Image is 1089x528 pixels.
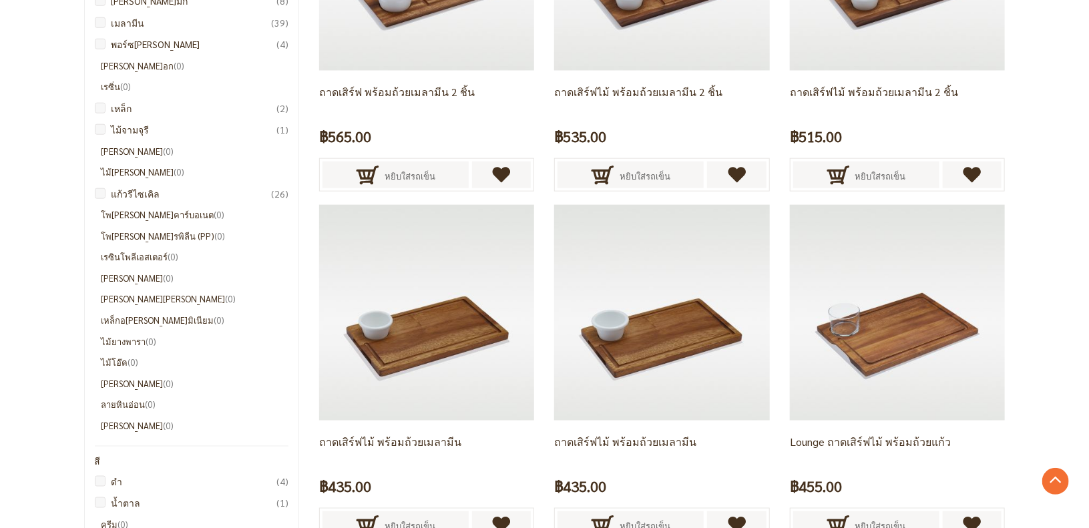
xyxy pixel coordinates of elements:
[101,495,289,510] a: น้ำตาล
[174,166,185,178] span: 0
[793,162,939,188] button: หยิบใส่รถเข็น
[855,162,906,191] span: หยิบใส่รถเข็น
[101,229,289,244] li: โพ[PERSON_NAME]รพิลีน (PP)
[101,37,289,51] a: พอร์ซ[PERSON_NAME]
[790,474,842,499] span: ฿455.00
[554,205,769,420] img: ถาดเสิร์ฟไม้ พร้อมถ้วยเมลามีน
[95,457,289,467] div: สี
[385,162,435,191] span: หยิบใส่รถเข็น
[101,122,289,137] a: ไม้จามจุรี
[101,397,289,412] li: ลายหินอ่อน
[276,37,288,51] span: 4
[558,162,704,188] button: หยิบใส่รถเข็น
[554,435,696,449] a: ถาดเสิร์ฟไม้ พร้อมถ้วยเมลามีน
[319,474,371,499] span: ฿435.00
[276,101,288,115] span: 2
[319,306,534,317] a: ถาดเสิร์ฟไม้ พร้อมถ้วยเมลามีน
[554,306,769,317] a: ถาดเสิร์ฟไม้ พร้อมถ้วยเมลามีน
[707,162,767,188] a: เพิ่มไปยังรายการโปรด
[101,79,289,94] li: เรซิ่น
[943,162,1002,188] a: เพิ่มไปยังรายการโปรด
[276,122,288,137] span: 1
[790,124,842,149] span: ฿515.00
[276,495,288,510] span: 1
[101,419,289,433] li: [PERSON_NAME]
[319,124,371,149] span: ฿565.00
[164,272,174,284] span: 0
[790,205,1005,420] img: Lounge ถาดเสิร์ฟไม้ พร้อมถ้วยแก้ว
[164,420,174,431] span: 0
[472,162,531,188] a: เพิ่มไปยังรายการโปรด
[790,85,958,99] a: ถาดเสิร์ฟไม้ พร้อมถ้วยเมลามีน 2 ชิ้น
[146,399,156,410] span: 0
[101,101,289,115] a: เหล็ก
[101,15,289,30] a: เมลามีน
[101,165,289,180] li: ไม้[PERSON_NAME]
[319,205,534,420] img: ถาดเสิร์ฟไม้ พร้อมถ้วยเมลามีน
[101,250,289,264] li: เรซินโพลีเอสเตอร์
[101,59,289,73] li: [PERSON_NAME]อก
[101,474,289,489] a: ดำ
[319,435,461,449] a: ถาดเสิร์ฟไม้ พร้อมถ้วยเมลามีน
[319,85,475,99] a: ถาดเสิร์ฟ พร้อมถ้วยเมลามีน 2 ชิ้น
[271,186,288,201] span: 26
[1042,468,1069,495] a: Go to Top
[554,474,606,499] span: ฿435.00
[554,124,606,149] span: ฿535.00
[164,146,174,157] span: 0
[620,162,670,191] span: หยิบใส่รถเข็น
[214,209,225,220] span: 0
[146,336,157,347] span: 0
[271,15,288,30] span: 39
[168,251,179,262] span: 0
[226,293,236,304] span: 0
[101,334,289,349] li: ไม้ยางพารา
[101,292,289,306] li: [PERSON_NAME][PERSON_NAME]
[101,376,289,391] li: [PERSON_NAME]
[101,271,289,286] li: [PERSON_NAME]
[322,162,469,188] button: หยิบใส่รถเข็น
[215,230,226,242] span: 0
[554,85,722,99] a: ถาดเสิร์ฟไม้ พร้อมถ้วยเมลามีน 2 ชิ้น
[164,378,174,389] span: 0
[101,208,289,222] li: โพ[PERSON_NAME]คาร์บอเนต
[790,306,1005,317] a: Lounge ถาดเสิร์ฟไม้ พร้อมถ้วยแก้ว
[121,81,132,92] span: 0
[101,355,289,370] li: ไม้โอ๊ค
[790,435,951,449] a: Lounge ถาดเสิร์ฟไม้ พร้อมถ้วยแก้ว
[101,144,289,159] li: [PERSON_NAME]
[101,313,289,328] li: เหล็กอ[PERSON_NAME]มิเนียม
[128,356,139,368] span: 0
[101,186,289,201] a: แก้วรีไซเคิล
[214,314,225,326] span: 0
[174,60,185,71] span: 0
[276,474,288,489] span: 4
